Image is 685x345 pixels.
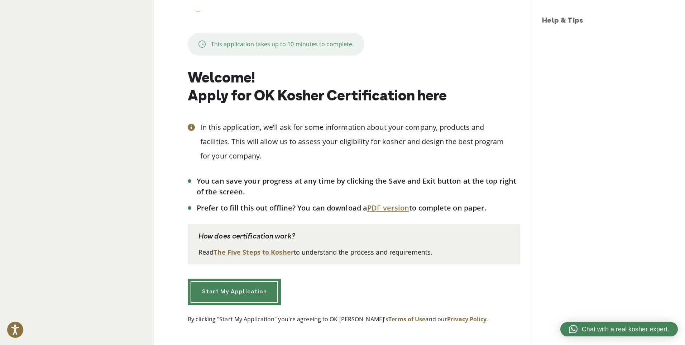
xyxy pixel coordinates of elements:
a: Start My Application [188,279,281,305]
a: The Five Steps to Kosher [214,248,293,256]
span: Chat with a real kosher expert. [582,325,669,334]
h1: Welcome! Apply for OK Kosher Certification here [188,70,520,106]
a: Privacy Policy [447,315,487,323]
li: You can save your progress at any time by clicking the Save and Exit button at the top right of t... [197,176,520,197]
li: Prefer to fill this out offline? You can download a to complete on paper. [197,203,520,213]
p: Read to understand the process and requirements. [198,247,509,257]
a: Terms of Use [388,315,425,323]
p: In this application, we’ll ask for some information about your company, products and facilities. ... [200,120,520,163]
p: This application takes up to 10 minutes to complete. [211,40,354,48]
h3: Help & Tips [542,16,678,27]
a: Chat with a real kosher expert. [560,322,678,336]
p: How does certification work? [198,231,509,242]
a: PDF version [367,203,409,213]
p: By clicking "Start My Application" you're agreeing to OK [PERSON_NAME]'s and our . [188,315,520,323]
